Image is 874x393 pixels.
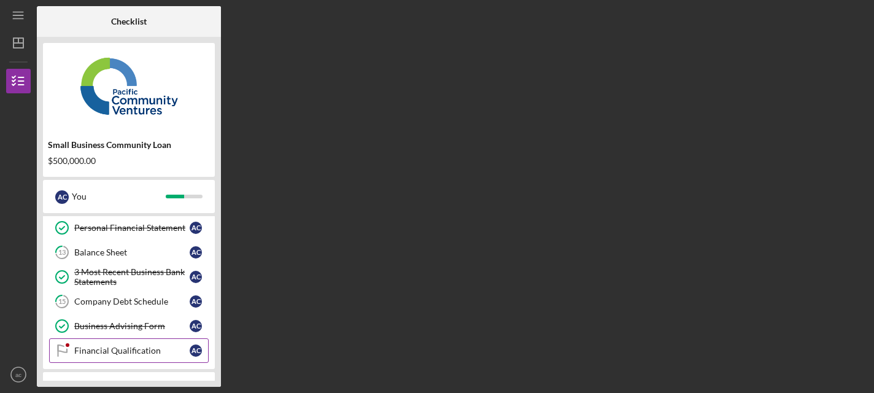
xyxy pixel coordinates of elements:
[190,295,202,308] div: a c
[48,140,210,150] div: Small Business Community Loan
[55,190,69,204] div: a c
[49,338,209,363] a: Financial Qualificationac
[49,265,209,289] a: 3 Most Recent Business Bank Statementsac
[15,372,21,378] text: ac
[49,289,209,314] a: 15Company Debt Scheduleac
[58,249,66,257] tspan: 13
[48,156,210,166] div: $500,000.00
[74,321,190,331] div: Business Advising Form
[190,222,202,234] div: a c
[190,344,202,357] div: a c
[184,380,206,387] div: 0 / 2
[111,17,147,26] b: Checklist
[49,240,209,265] a: 13Balance Sheetac
[190,246,202,259] div: a c
[49,216,209,240] a: Personal Financial Statementac
[58,298,66,306] tspan: 15
[68,380,175,387] div: Underwriting
[43,49,215,123] img: Product logo
[74,346,190,356] div: Financial Qualification
[6,362,31,387] button: ac
[74,223,190,233] div: Personal Financial Statement
[74,297,190,306] div: Company Debt Schedule
[72,186,166,207] div: You
[190,320,202,332] div: a c
[49,314,209,338] a: Business Advising Formac
[74,247,190,257] div: Balance Sheet
[74,267,190,287] div: 3 Most Recent Business Bank Statements
[190,271,202,283] div: a c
